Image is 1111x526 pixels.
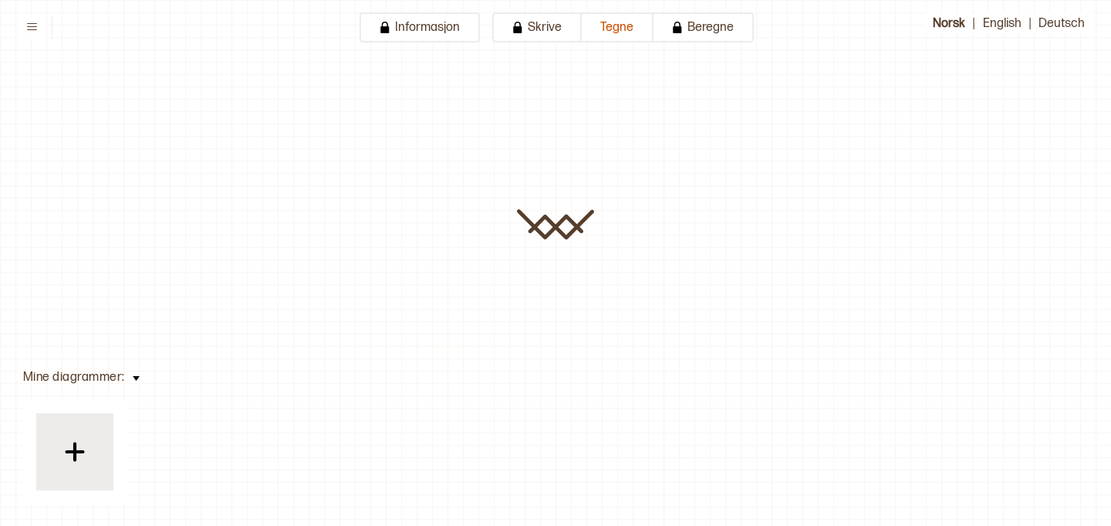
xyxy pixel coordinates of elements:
[56,433,94,471] img: plus_black
[582,12,653,42] button: Tegne
[23,401,127,503] button: plus_black
[133,376,140,381] img: arrow
[900,12,1092,42] div: | |
[360,12,480,42] button: Informasjon
[1031,12,1092,33] button: Deutsch
[492,12,582,42] button: Skrive
[975,12,1029,33] button: English
[653,12,754,42] button: Beregne
[925,12,973,33] button: Norsk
